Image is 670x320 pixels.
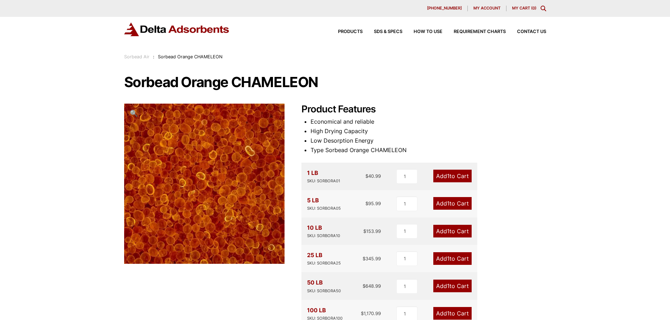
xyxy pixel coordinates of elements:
[363,256,381,261] bdi: 345.99
[307,288,341,294] div: SKU: SORBORA50
[307,250,341,267] div: 25 LB
[363,283,365,289] span: $
[454,30,506,34] span: Requirement Charts
[447,172,449,179] span: 1
[153,54,154,59] span: :
[363,228,366,234] span: $
[124,75,546,90] h1: Sorbead Orange CHAMELEON
[365,173,381,179] bdi: 40.99
[361,311,364,316] span: $
[447,200,449,207] span: 1
[447,282,449,289] span: 1
[311,117,546,126] li: Economical and reliable
[311,126,546,136] li: High Drying Capacity
[307,223,340,239] div: 10 LB
[130,109,138,117] span: 🔍
[365,173,368,179] span: $
[307,278,341,294] div: 50 LB
[374,30,402,34] span: SDS & SPECS
[433,280,472,292] a: Add1to Cart
[365,201,368,206] span: $
[327,30,363,34] a: Products
[307,168,340,184] div: 1 LB
[124,179,285,187] a: Sorbead Orange CHAMELEON
[473,6,500,10] span: My account
[307,260,341,267] div: SKU: SORBORA25
[447,228,449,235] span: 1
[124,54,149,59] a: Sorbead Air
[124,104,143,123] a: View full-screen image gallery
[517,30,546,34] span: Contact Us
[363,256,365,261] span: $
[311,145,546,155] li: Type Sorbead Orange CHAMELEON
[301,104,546,115] h2: Product Features
[365,201,381,206] bdi: 95.99
[307,196,341,212] div: 5 LB
[442,30,506,34] a: Requirement Charts
[363,283,381,289] bdi: 648.99
[158,54,223,59] span: Sorbead Orange CHAMELEON
[363,30,402,34] a: SDS & SPECS
[541,6,546,11] div: Toggle Modal Content
[447,310,449,317] span: 1
[307,205,341,212] div: SKU: SORBORA05
[414,30,442,34] span: How to Use
[307,233,340,239] div: SKU: SORBORA10
[307,178,340,184] div: SKU: SORBORA01
[311,136,546,145] li: Low Desorption Energy
[447,255,449,262] span: 1
[512,6,536,11] a: My Cart (0)
[338,30,363,34] span: Products
[402,30,442,34] a: How to Use
[433,307,472,320] a: Add1to Cart
[433,197,472,210] a: Add1to Cart
[124,22,230,36] img: Delta Adsorbents
[506,30,546,34] a: Contact Us
[363,228,381,234] bdi: 153.99
[124,104,285,264] img: Sorbead Orange CHAMELEON
[532,6,535,11] span: 0
[433,170,472,182] a: Add1to Cart
[433,252,472,265] a: Add1to Cart
[361,311,381,316] bdi: 1,170.99
[421,6,468,11] a: [PHONE_NUMBER]
[468,6,506,11] a: My account
[427,6,462,10] span: [PHONE_NUMBER]
[433,225,472,237] a: Add1to Cart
